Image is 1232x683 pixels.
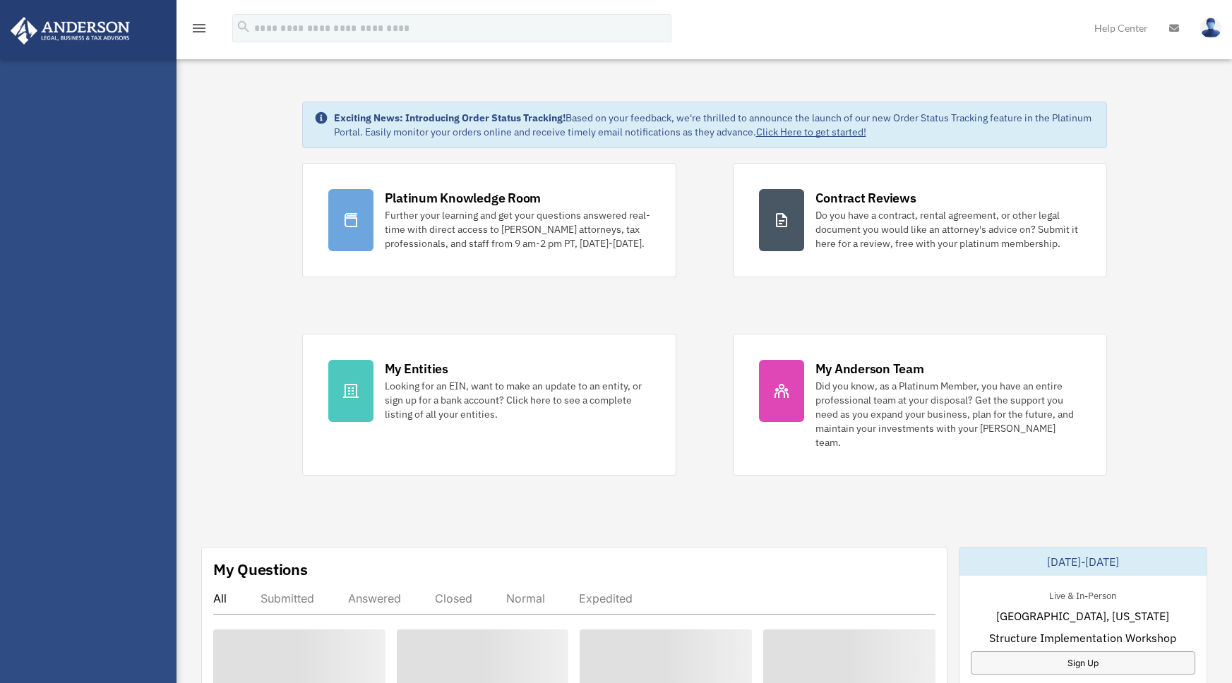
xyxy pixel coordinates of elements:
strong: Exciting News: Introducing Order Status Tracking! [334,111,566,124]
a: Click Here to get started! [756,126,866,138]
div: Submitted [261,591,314,605]
span: Structure Implementation Workshop [989,629,1176,646]
div: My Anderson Team [815,360,924,377]
div: My Entities [385,360,448,377]
a: My Entities Looking for an EIN, want to make an update to an entity, or sign up for a bank accoun... [302,334,676,476]
div: Answered [348,591,401,605]
div: All [213,591,227,605]
div: Expedited [579,591,633,605]
div: Looking for an EIN, want to make an update to an entity, or sign up for a bank account? Click her... [385,379,650,421]
div: My Questions [213,559,308,580]
img: Anderson Advisors Platinum Portal [6,17,134,44]
div: Closed [435,591,472,605]
div: Live & In-Person [1038,587,1128,602]
img: User Pic [1200,18,1221,38]
a: Platinum Knowledge Room Further your learning and get your questions answered real-time with dire... [302,163,676,277]
div: Further your learning and get your questions answered real-time with direct access to [PERSON_NAM... [385,208,650,250]
span: [GEOGRAPHIC_DATA], [US_STATE] [996,608,1169,624]
div: [DATE]-[DATE] [959,548,1207,576]
i: menu [191,20,208,37]
div: Platinum Knowledge Room [385,189,542,207]
a: My Anderson Team Did you know, as a Platinum Member, you have an entire professional team at your... [733,334,1107,476]
div: Based on your feedback, we're thrilled to announce the launch of our new Order Status Tracking fe... [334,111,1095,139]
div: Normal [506,591,545,605]
i: search [236,19,251,35]
a: Sign Up [971,651,1195,675]
div: Contract Reviews [815,189,916,207]
div: Did you know, as a Platinum Member, you have an entire professional team at your disposal? Get th... [815,379,1081,449]
a: menu [191,25,208,37]
div: Do you have a contract, rental agreement, or other legal document you would like an attorney's ad... [815,208,1081,250]
a: Contract Reviews Do you have a contract, rental agreement, or other legal document you would like... [733,163,1107,277]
